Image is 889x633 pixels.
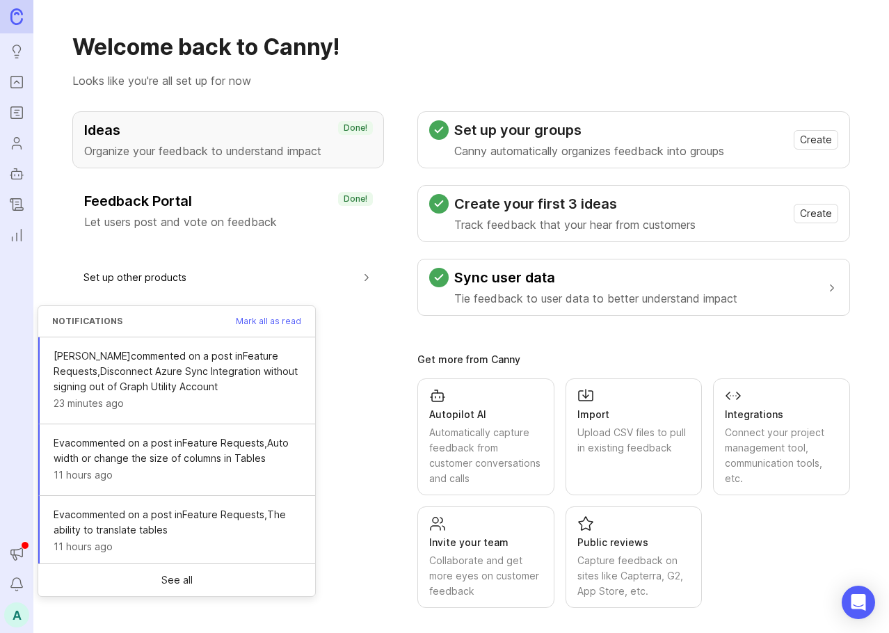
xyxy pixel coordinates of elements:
[38,424,315,496] a: Evacommented on a post inFeature Requests,Auto width or change the size of columns in Tables11 ho...
[429,553,543,599] div: Collaborate and get more eyes on customer feedback
[236,317,301,326] span: Mark all as read
[417,378,554,495] a: Autopilot AIAutomatically capture feedback from customer conversations and calls
[54,396,124,411] span: 23 minutes ago
[52,317,122,326] h3: Notifications
[4,572,29,597] button: Notifications
[713,378,850,495] a: IntegrationsConnect your project management tool, communication tools, etc.
[54,507,301,538] span: Eva commented on a post in Feature Requests , The ability to translate tables
[4,100,29,125] a: Roadmaps
[38,496,315,568] a: Evacommented on a post inFeature Requests,The ability to translate tables11 hours ago
[417,506,554,608] a: Invite your teamCollaborate and get more eyes on customer feedback
[794,130,838,150] button: Create
[566,506,703,608] a: Public reviewsCapture feedback on sites like Capterra, G2, App Store, etc.
[417,355,850,364] div: Get more from Canny
[454,143,724,159] p: Canny automatically organizes feedback into groups
[577,535,691,550] div: Public reviews
[344,193,367,205] p: Done!
[84,191,372,211] h3: Feedback Portal
[72,33,850,61] h1: Welcome back to Canny!
[577,553,691,599] div: Capture feedback on sites like Capterra, G2, App Store, etc.
[429,425,543,486] div: Automatically capture feedback from customer conversations and calls
[38,564,315,596] a: See all
[4,161,29,186] a: Autopilot
[577,407,691,422] div: Import
[72,182,384,239] button: Feedback PortalLet users post and vote on feedbackDone!
[4,39,29,64] a: Ideas
[4,541,29,566] button: Announcements
[794,204,838,223] button: Create
[842,586,875,619] div: Open Intercom Messenger
[4,602,29,627] button: A
[4,70,29,95] a: Portal
[54,467,113,483] span: 11 hours ago
[454,216,696,233] p: Track feedback that your hear from customers
[54,435,301,466] span: Eva commented on a post in Feature Requests , Auto width or change the size of columns in Tables
[566,378,703,495] a: ImportUpload CSV files to pull in existing feedback
[54,539,113,554] span: 11 hours ago
[344,122,367,134] p: Done!
[429,259,838,315] button: Sync user dataTie feedback to user data to better understand impact
[54,348,301,394] span: [PERSON_NAME] commented on a post in Feature Requests , Disconnect Azure Sync Integration without...
[800,207,832,221] span: Create
[72,72,850,89] p: Looks like you're all set up for now
[4,223,29,248] a: Reporting
[84,143,372,159] p: Organize your feedback to understand impact
[454,194,696,214] h3: Create your first 3 ideas
[454,120,724,140] h3: Set up your groups
[38,337,315,424] a: [PERSON_NAME]commented on a post inFeature Requests,Disconnect Azure Sync Integration without sig...
[84,214,372,230] p: Let users post and vote on feedback
[454,290,737,307] p: Tie feedback to user data to better understand impact
[725,407,838,422] div: Integrations
[429,407,543,422] div: Autopilot AI
[4,192,29,217] a: Changelog
[577,425,691,456] div: Upload CSV files to pull in existing feedback
[84,120,372,140] h3: Ideas
[83,262,373,293] button: Set up other products
[454,268,737,287] h3: Sync user data
[725,425,838,486] div: Connect your project management tool, communication tools, etc.
[4,131,29,156] a: Users
[800,133,832,147] span: Create
[10,8,23,24] img: Canny Home
[72,111,384,168] button: IdeasOrganize your feedback to understand impactDone!
[429,535,543,550] div: Invite your team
